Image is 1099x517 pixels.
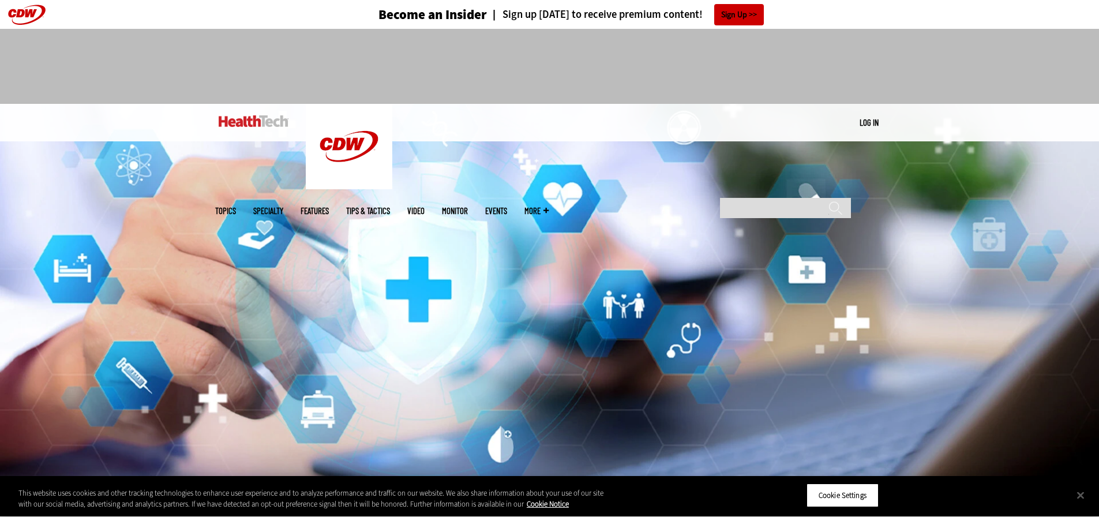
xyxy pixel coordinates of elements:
a: Video [407,207,425,215]
a: Features [301,207,329,215]
button: Cookie Settings [807,484,879,508]
img: Home [219,115,288,127]
a: CDW [306,180,392,192]
button: Close [1068,482,1093,508]
div: User menu [860,117,879,129]
a: Sign up [DATE] to receive premium content! [487,9,703,20]
a: MonITor [442,207,468,215]
a: Log in [860,117,879,128]
a: Become an Insider [335,8,487,21]
span: More [524,207,549,215]
a: Tips & Tactics [346,207,390,215]
img: Home [306,104,392,189]
a: Sign Up [714,4,764,25]
iframe: advertisement [340,40,760,92]
div: This website uses cookies and other tracking technologies to enhance user experience and to analy... [18,488,605,510]
span: Topics [215,207,236,215]
a: More information about your privacy [527,500,569,509]
span: Specialty [253,207,283,215]
h3: Become an Insider [378,8,487,21]
a: Events [485,207,507,215]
